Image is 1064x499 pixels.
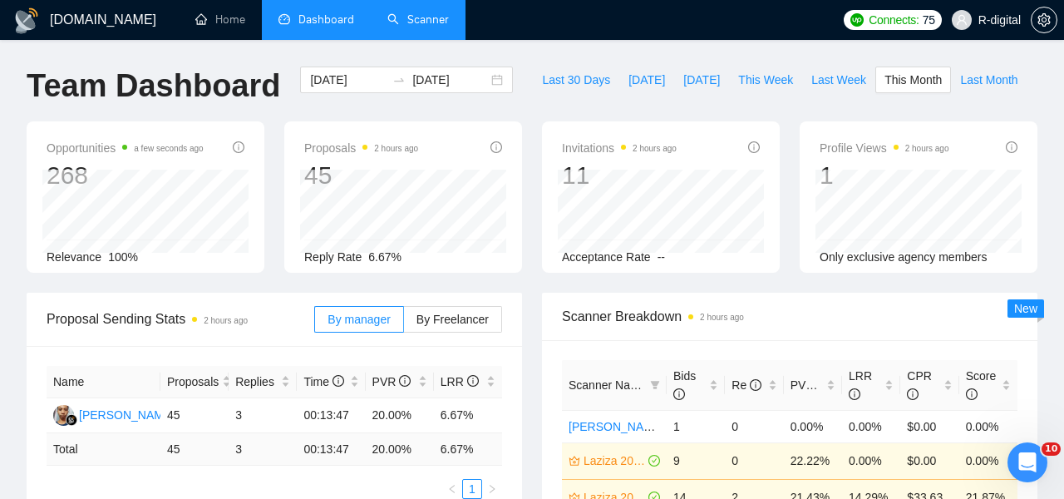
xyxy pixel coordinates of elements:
span: -- [658,250,665,264]
span: info-circle [966,388,978,400]
span: Replies [235,373,278,391]
button: Last Month [951,67,1027,93]
span: info-circle [750,379,761,391]
button: This Week [729,67,802,93]
span: info-circle [748,141,760,153]
span: info-circle [399,375,411,387]
a: setting [1031,13,1057,27]
a: YA[PERSON_NAME] [53,408,175,421]
span: right [487,484,497,494]
span: This Month [884,71,942,89]
th: Replies [229,366,297,398]
th: Proposals [160,366,229,398]
span: info-circle [233,141,244,153]
td: 00:13:47 [297,433,365,466]
span: swap-right [392,73,406,86]
span: crown [569,455,580,467]
time: 2 hours ago [374,144,418,153]
a: homeHome [195,12,245,27]
span: info-circle [332,375,344,387]
span: Last Month [960,71,1017,89]
span: LRR [441,375,479,388]
button: Last 30 Days [533,67,619,93]
div: 268 [47,160,204,191]
h1: Team Dashboard [27,67,280,106]
span: setting [1032,13,1057,27]
span: check-circle [648,455,660,467]
span: info-circle [673,388,685,400]
span: Invitations [562,138,677,158]
img: upwork-logo.png [850,13,864,27]
span: 6.67% [368,250,401,264]
td: 9 [667,442,725,479]
span: Profile Views [820,138,949,158]
td: 6.67 % [434,433,502,466]
span: CPR [907,369,932,401]
span: Bids [673,369,696,401]
button: right [482,479,502,499]
li: Previous Page [442,479,462,499]
span: Proposals [167,373,219,391]
td: $0.00 [900,410,958,442]
input: End date [412,71,488,89]
td: 0.00% [842,410,900,442]
span: Last 30 Days [542,71,610,89]
span: Acceptance Rate [562,250,651,264]
span: Opportunities [47,138,204,158]
li: 1 [462,479,482,499]
span: to [392,73,406,86]
span: info-circle [1006,141,1017,153]
span: Scanner Name [569,378,646,392]
td: 0.00% [959,442,1017,479]
a: 1 [463,480,481,498]
td: 00:13:47 [297,398,365,433]
button: left [442,479,462,499]
span: Dashboard [298,12,354,27]
span: Proposals [304,138,418,158]
time: 2 hours ago [700,313,744,322]
button: [DATE] [674,67,729,93]
span: Proposal Sending Stats [47,309,314,329]
td: Total [47,433,160,466]
img: gigradar-bm.png [66,414,77,426]
span: 100% [108,250,138,264]
time: 2 hours ago [633,144,677,153]
span: LRR [849,369,872,401]
td: 0 [725,442,783,479]
span: PVR [372,375,411,388]
span: Last Week [811,71,866,89]
td: 0.00% [842,442,900,479]
span: 75 [923,11,935,29]
td: 45 [160,398,229,433]
th: Name [47,366,160,398]
time: 2 hours ago [204,316,248,325]
span: Only exclusive agency members [820,250,988,264]
span: New [1014,302,1037,315]
span: Re [731,378,761,392]
td: 0 [725,410,783,442]
button: [DATE] [619,67,674,93]
input: Start date [310,71,386,89]
span: Connects: [869,11,919,29]
td: 0.00% [959,410,1017,442]
td: 3 [229,433,297,466]
td: 6.67% [434,398,502,433]
div: 11 [562,160,677,191]
span: [DATE] [628,71,665,89]
span: info-circle [490,141,502,153]
span: 10 [1042,442,1061,456]
span: dashboard [278,13,290,25]
td: 20.00 % [366,433,434,466]
div: 45 [304,160,418,191]
span: left [447,484,457,494]
span: user [956,14,968,26]
span: This Week [738,71,793,89]
button: Last Week [802,67,875,93]
img: YA [53,405,74,426]
span: Time [303,375,343,388]
td: $0.00 [900,442,958,479]
span: PVR [791,378,830,392]
span: filter [650,380,660,390]
iframe: Intercom live chat [1007,442,1047,482]
td: 20.00% [366,398,434,433]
